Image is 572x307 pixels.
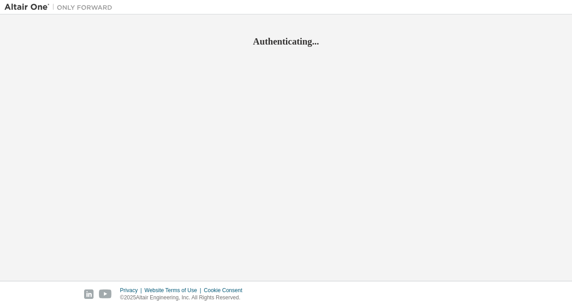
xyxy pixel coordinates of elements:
[120,287,144,294] div: Privacy
[4,36,568,47] h2: Authenticating...
[144,287,204,294] div: Website Terms of Use
[84,289,94,299] img: linkedin.svg
[204,287,247,294] div: Cookie Consent
[99,289,112,299] img: youtube.svg
[4,3,117,12] img: Altair One
[120,294,248,302] p: © 2025 Altair Engineering, Inc. All Rights Reserved.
